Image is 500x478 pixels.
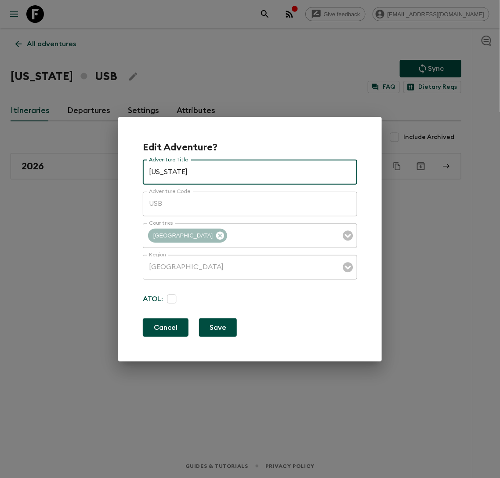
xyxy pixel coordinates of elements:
[149,156,188,164] label: Adventure Title
[143,318,188,337] button: Cancel
[149,251,167,259] label: Region
[143,287,163,311] p: ATOL:
[149,188,190,195] label: Adventure Code
[143,142,217,153] h2: Edit Adventure?
[149,219,173,227] label: Countries
[199,318,237,337] button: Save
